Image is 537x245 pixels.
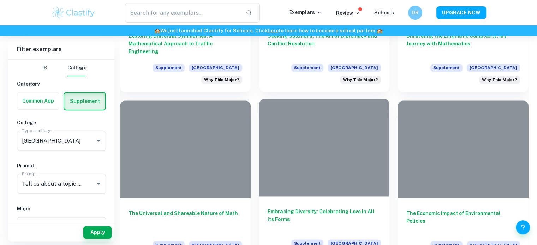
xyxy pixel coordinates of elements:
span: [GEOGRAPHIC_DATA] [189,64,242,72]
a: here [268,28,279,33]
a: Schools [374,10,394,16]
label: Type a college [22,128,51,134]
h6: DR [411,9,419,17]
div: Filter type choice [36,60,86,76]
span: Supplement [291,64,323,72]
button: Open [94,179,103,189]
h6: Prompt [17,162,106,170]
button: IB [36,60,53,76]
p: Review [336,9,360,17]
div: Tell us about a topic or idea that excites you and is related to one or more academic areas you s... [340,76,381,84]
div: Tell us about a topic or idea that excites you and is related to one or more academic areas you s... [201,76,242,84]
p: Exemplars [289,8,322,16]
span: Why This Major? [343,76,378,83]
div: Tell us about a topic or idea that excites you and is related to one or more academic areas you s... [479,76,520,84]
button: Common App [17,92,59,109]
span: Why This Major? [204,76,239,83]
button: Help and Feedback [516,220,530,234]
span: [GEOGRAPHIC_DATA] [467,64,520,72]
h6: The Economic Impact of Environmental Policies [406,209,520,233]
button: Open [94,136,103,146]
span: 🏫 [154,28,160,33]
span: Why This Major? [482,76,517,83]
h6: Category [17,80,106,88]
h6: Major [17,205,106,213]
h6: The Universal and Shareable Nature of Math [129,209,242,233]
span: Supplement [153,64,185,72]
span: [GEOGRAPHIC_DATA] [328,64,381,72]
button: DR [408,6,422,20]
h6: Seeking Solutions: The Art of Diplomacy and Conflict Resolution [268,32,381,55]
label: Prompt [22,171,37,177]
h6: Filter exemplars [8,39,114,59]
span: 🏫 [377,28,383,33]
button: UPGRADE NOW [436,6,486,19]
h6: Embracing Diversity: Celebrating Love in All its Forms [268,208,381,231]
input: Search for any exemplars... [125,3,240,23]
button: Apply [83,226,112,239]
span: Supplement [430,64,463,72]
img: Clastify logo [51,6,96,20]
h6: We just launched Clastify for Schools. Click to learn how to become a school partner. [1,27,536,35]
h6: Unraveling the Enigmatic Complexity: My Journey with Mathematics [406,32,520,55]
button: College [67,60,86,76]
h6: College [17,119,106,127]
h6: Exploring Universal Symmetries: A Mathematical Approach to Traffic Engineering [129,32,242,55]
button: Supplement [64,93,105,110]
